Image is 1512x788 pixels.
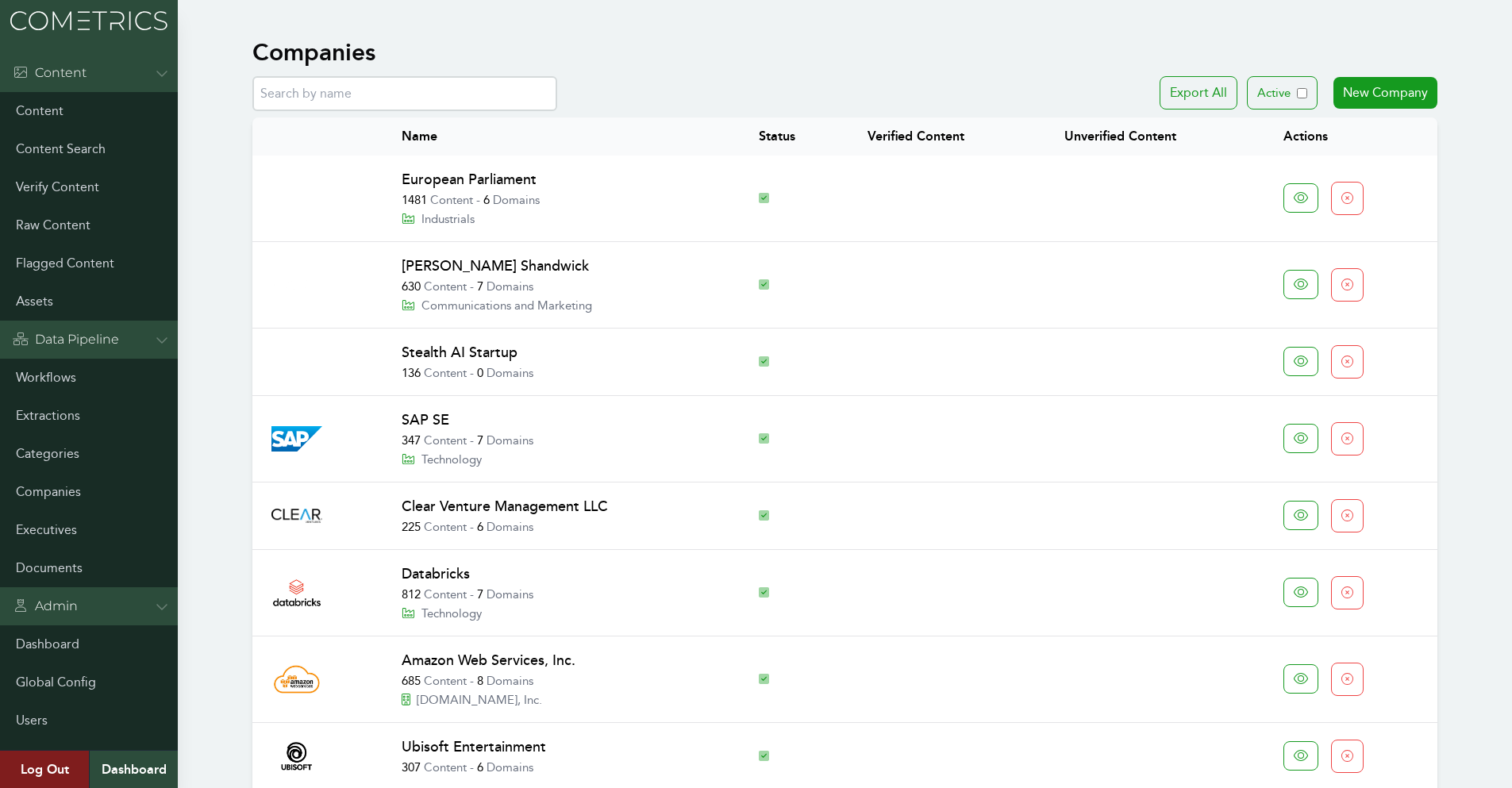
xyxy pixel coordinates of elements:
a: New Company [1333,77,1437,109]
div: Data Pipeline [13,330,119,349]
span: - [470,520,474,534]
a: Amazon Web Services, Inc. [402,652,575,669]
p: Content Domains [402,277,721,296]
a: Communications and Marketing [402,298,592,313]
span: - [470,760,474,775]
input: Search by name [252,76,557,111]
img: Company Logo [271,665,322,694]
span: 0 [477,366,483,380]
p: Content Domains [402,190,721,209]
th: Verified Content [848,117,1045,156]
a: Ubisoft Entertainment [402,738,546,755]
span: 347 [402,433,421,448]
span: 7 [477,433,483,448]
span: 630 [402,279,421,294]
a: Dashboard [89,751,178,788]
img: Company Logo [271,279,322,290]
span: 6 [477,520,483,534]
a: Technology [402,452,482,467]
span: - [470,279,474,294]
span: - [470,587,474,602]
th: Status [740,117,848,156]
img: Company Logo [271,579,322,607]
a: European Parliament [402,171,537,188]
button: Export All [1160,76,1237,110]
span: 685 [402,674,421,688]
h1: Companies [252,38,375,67]
p: Content Domains [402,431,721,450]
span: - [470,433,474,448]
span: 8 [477,674,483,688]
a: Industrials [402,212,475,226]
img: Company Logo [271,426,322,452]
span: 7 [477,587,483,602]
a: [PERSON_NAME] Shandwick [402,257,589,275]
span: 1481 [402,193,427,207]
a: Databricks [402,565,470,582]
span: 225 [402,520,421,534]
span: - [476,193,480,207]
p: Content Domains [402,671,721,690]
p: Content Domains [402,363,721,382]
th: Actions [1264,117,1437,156]
p: Content Domains [402,585,721,604]
th: Name [383,117,740,156]
a: SAP SE [402,411,449,429]
a: [DOMAIN_NAME], Inc. [402,693,542,707]
div: Admin [13,597,78,616]
span: 307 [402,760,421,775]
div: Content [13,63,87,83]
th: Unverified Content [1045,117,1264,156]
a: Technology [402,606,482,621]
span: 6 [477,760,483,775]
a: Clear Venture Management LLC [402,498,608,515]
span: - [470,674,474,688]
img: Company Logo [271,742,322,771]
span: 812 [402,587,421,602]
p: Active [1257,83,1291,102]
p: Content Domains [402,517,721,536]
span: 6 [483,193,490,207]
span: 7 [477,279,483,294]
span: - [470,366,474,380]
span: 136 [402,366,421,380]
a: Stealth AI Startup [402,344,517,361]
p: Content Domains [402,758,721,777]
img: Company Logo [271,509,322,524]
